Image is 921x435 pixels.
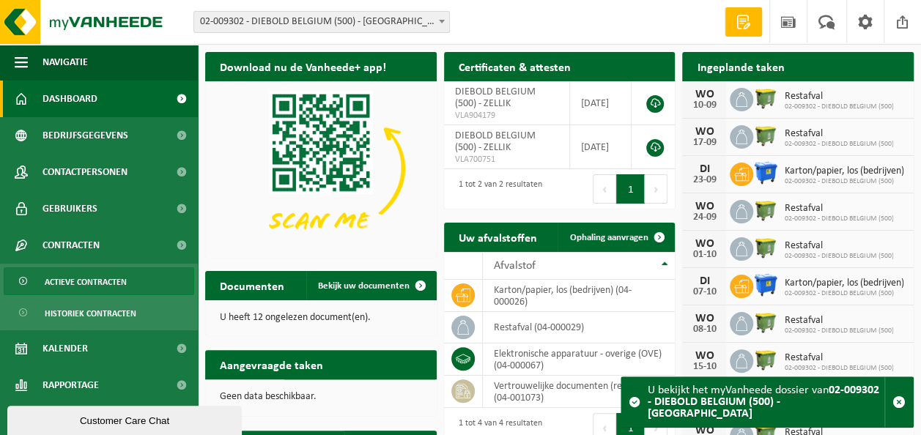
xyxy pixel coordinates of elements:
span: 02-009302 - DIEBOLD BELGIUM (500) - ZELLIK [194,12,449,32]
span: Contracten [42,227,100,264]
div: 23-09 [689,175,719,185]
span: Restafval [784,240,893,252]
td: vertrouwelijke documenten (recyclage) (04-001073) [483,376,676,408]
span: VLA904179 [455,110,558,122]
div: 17-09 [689,138,719,148]
div: U bekijkt het myVanheede dossier van [648,377,884,427]
img: WB-1100-HPE-GN-50 [753,86,778,111]
span: Restafval [784,91,893,103]
span: Restafval [784,203,893,215]
span: Restafval [784,128,893,140]
span: Navigatie [42,44,88,81]
div: WO [689,313,719,324]
div: WO [689,350,719,362]
p: Geen data beschikbaar. [220,392,422,402]
span: DIEBOLD BELGIUM (500) - ZELLIK [455,130,536,153]
span: Historiek contracten [45,300,136,327]
span: Restafval [784,352,893,364]
div: 01-10 [689,250,719,260]
div: 1 tot 2 van 2 resultaten [451,173,542,205]
div: 15-10 [689,362,719,372]
h2: Uw afvalstoffen [444,223,552,251]
span: 02-009302 - DIEBOLD BELGIUM (500) [784,364,893,373]
img: WB-1100-HPE-GN-50 [753,347,778,372]
a: Bekijk uw documenten [306,271,435,300]
span: 02-009302 - DIEBOLD BELGIUM (500) [784,177,903,186]
span: Gebruikers [42,190,97,227]
button: 1 [616,174,645,204]
span: 02-009302 - DIEBOLD BELGIUM (500) [784,140,893,149]
td: karton/papier, los (bedrijven) (04-000026) [483,280,676,312]
div: 10-09 [689,100,719,111]
span: 02-009302 - DIEBOLD BELGIUM (500) [784,289,903,298]
div: DI [689,275,719,287]
div: WO [689,238,719,250]
td: [DATE] [570,125,632,169]
img: WB-1100-HPE-GN-50 [753,310,778,335]
button: Previous [593,174,616,204]
span: Karton/papier, los (bedrijven) [784,278,903,289]
p: U heeft 12 ongelezen document(en). [220,313,422,323]
div: WO [689,89,719,100]
span: Bekijk uw documenten [318,281,410,291]
span: 02-009302 - DIEBOLD BELGIUM (500) [784,215,893,223]
img: WB-1100-HPE-GN-50 [753,235,778,260]
img: WB-1100-HPE-BE-01 [753,160,778,185]
a: Actieve contracten [4,267,194,295]
span: Rapportage [42,367,99,404]
div: WO [689,201,719,212]
span: Kalender [42,330,88,367]
h2: Download nu de Vanheede+ app! [205,52,401,81]
td: elektronische apparatuur - overige (OVE) (04-000067) [483,343,676,376]
span: 02-009302 - DIEBOLD BELGIUM (500) [784,103,893,111]
iframe: chat widget [7,403,245,435]
div: 24-09 [689,212,719,223]
a: Historiek contracten [4,299,194,327]
span: Contactpersonen [42,154,127,190]
span: Actieve contracten [45,268,127,296]
h2: Aangevraagde taken [205,350,338,379]
h2: Ingeplande taken [682,52,799,81]
h2: Documenten [205,271,299,300]
span: Dashboard [42,81,97,117]
div: WO [689,126,719,138]
span: Ophaling aanvragen [569,233,648,242]
strong: 02-009302 - DIEBOLD BELGIUM (500) - [GEOGRAPHIC_DATA] [648,384,879,420]
div: 08-10 [689,324,719,335]
span: Afvalstof [494,260,536,272]
img: WB-1100-HPE-BE-01 [753,272,778,297]
img: WB-1100-HPE-GN-50 [753,198,778,223]
td: restafval (04-000029) [483,312,676,343]
div: 07-10 [689,287,719,297]
td: [DATE] [570,81,632,125]
span: Karton/papier, los (bedrijven) [784,166,903,177]
span: DIEBOLD BELGIUM (500) - ZELLIK [455,86,536,109]
span: 02-009302 - DIEBOLD BELGIUM (500) - ZELLIK [193,11,450,33]
a: Ophaling aanvragen [558,223,673,252]
h2: Certificaten & attesten [444,52,585,81]
span: Restafval [784,315,893,327]
span: 02-009302 - DIEBOLD BELGIUM (500) [784,327,893,335]
button: Next [645,174,667,204]
span: VLA700751 [455,154,558,166]
span: 02-009302 - DIEBOLD BELGIUM (500) [784,252,893,261]
div: DI [689,163,719,175]
span: Bedrijfsgegevens [42,117,128,154]
img: Download de VHEPlus App [205,81,437,255]
img: WB-1100-HPE-GN-50 [753,123,778,148]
